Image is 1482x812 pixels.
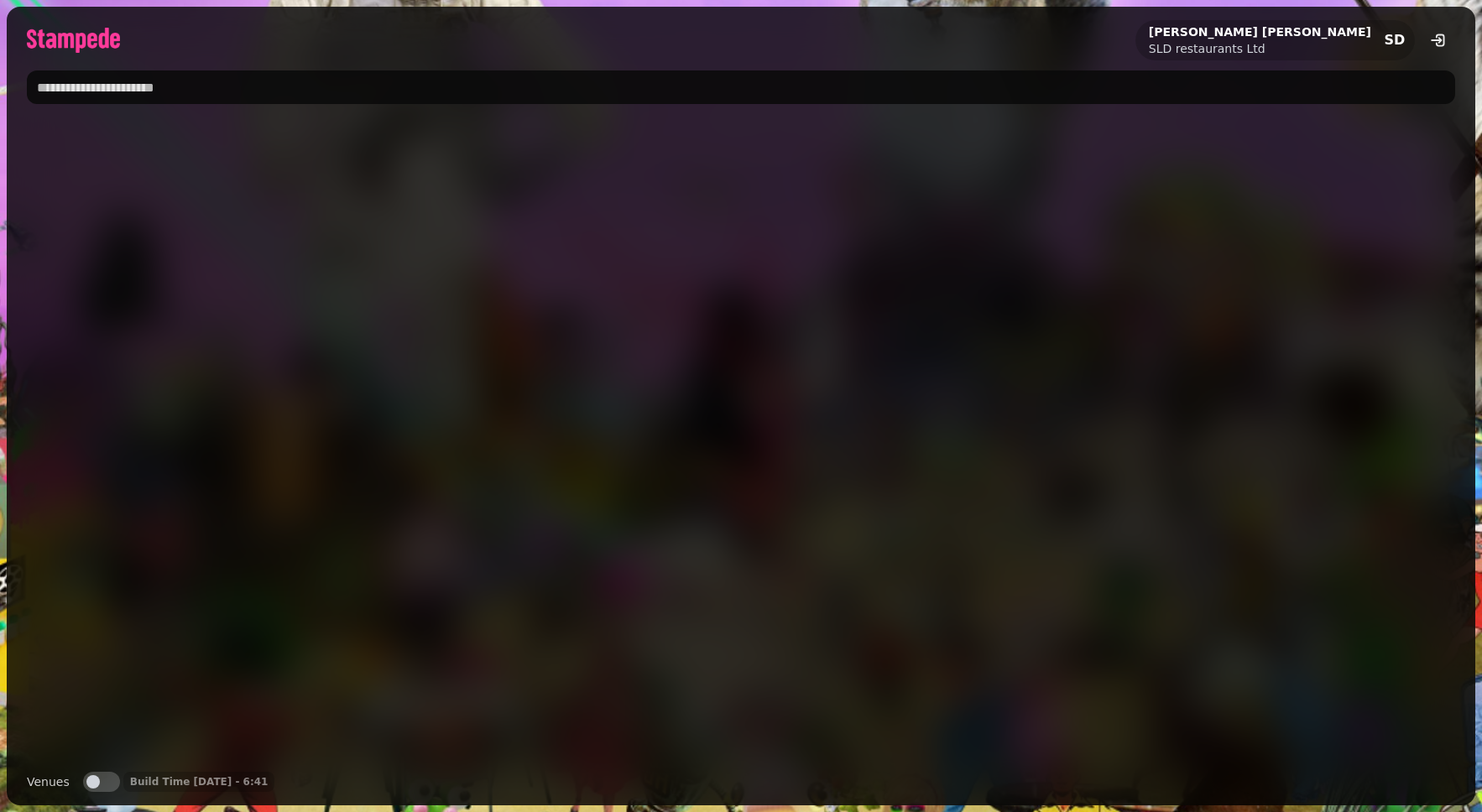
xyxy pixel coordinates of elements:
[1149,40,1371,57] p: SLD restaurants Ltd
[1422,23,1455,57] button: logout
[27,28,120,53] img: logo
[1385,34,1406,47] span: SD
[130,775,269,789] p: Build Time [DATE] - 6:41
[1149,23,1371,40] h2: [PERSON_NAME] [PERSON_NAME]
[27,772,70,792] label: Venues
